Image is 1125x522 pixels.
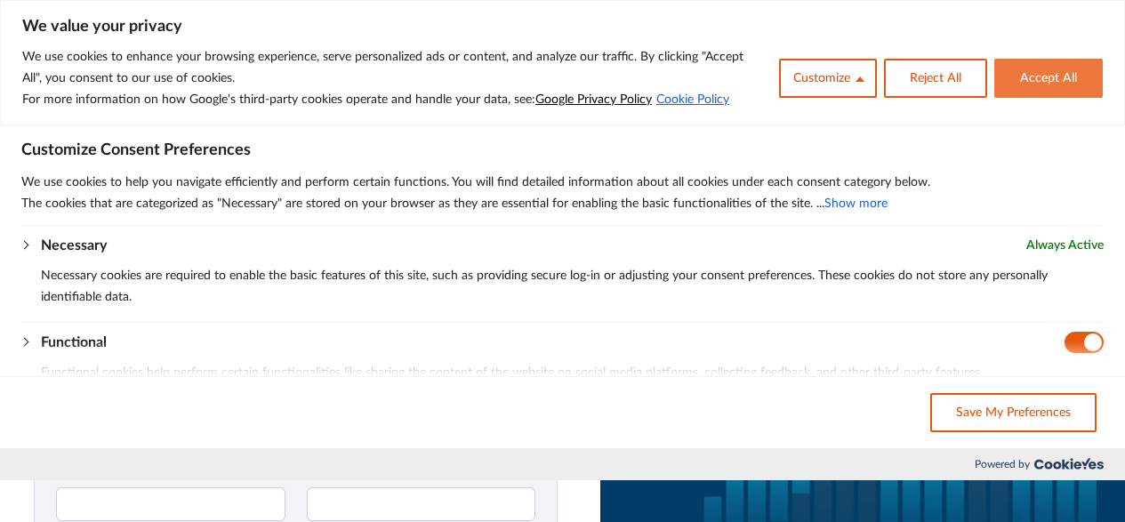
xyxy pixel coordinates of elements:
p: We use cookies to help you navigate efficiently and perform certain functions. You will find deta... [21,172,1104,193]
p: For more information on how Google's third-party cookies operate and handle your data, see: [22,89,766,110]
button: Necessary [41,235,107,256]
img: Cookieyes logo [1034,458,1104,470]
button: Show more [824,193,888,214]
p: The cookies that are categorized as "Necessary" are stored on your browser as they are essential ... [21,193,1104,214]
button: Customize [779,59,877,98]
button: Functional [41,332,107,353]
p: We value your privacy [22,16,1103,37]
p: Necessary cookies are required to enable the basic features of this site, such as providing secur... [41,265,1104,308]
span: Always Active [1026,235,1104,256]
button: Save My Preferences [930,393,1097,432]
button: Reject All [884,59,987,98]
a: Google Privacy Policy [535,93,652,106]
a: Cookie Policy [655,92,730,107]
button: Accept All [994,59,1103,98]
input: Disable Functional [1065,332,1104,353]
p: We use cookies to enhance your browsing experience, serve personalized ads or content, and analyz... [22,46,766,89]
span: Customize Consent Preferences [21,140,251,161]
